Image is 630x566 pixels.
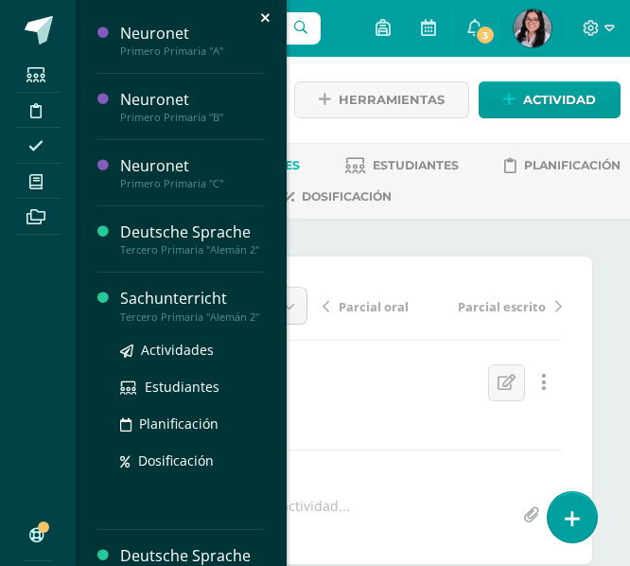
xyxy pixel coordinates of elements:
[120,89,264,124] a: NeuronetPrimero Primaria "B"
[120,310,264,324] div: Tercero Primaria "Alemán 2"
[120,288,264,323] a: SachunterrichtTercero Primaria "Alemán 2"
[120,155,264,177] div: Neuronet
[120,376,264,398] a: Estudiantes
[120,243,264,256] div: Tercero Primaria "Alemán 2"
[139,415,219,433] span: Planificación
[120,288,264,310] div: Sachunterricht
[141,341,214,359] span: Actividades
[145,378,219,396] span: Estudiantes
[120,155,264,190] a: NeuronetPrimero Primaria "C"
[120,44,264,58] div: Primero Primaria "A"
[120,23,264,44] div: Neuronet
[120,221,264,243] div: Deutsche Sprache
[120,221,264,256] a: Deutsche SpracheTercero Primaria "Alemán 2"
[120,413,264,434] a: Planificación
[138,451,214,469] span: Dosificación
[120,177,264,190] div: Primero Primaria "C"
[120,23,264,58] a: NeuronetPrimero Primaria "A"
[120,111,264,124] div: Primero Primaria "B"
[120,450,264,471] a: Dosificación
[120,339,264,361] a: Actividades
[120,89,264,111] div: Neuronet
